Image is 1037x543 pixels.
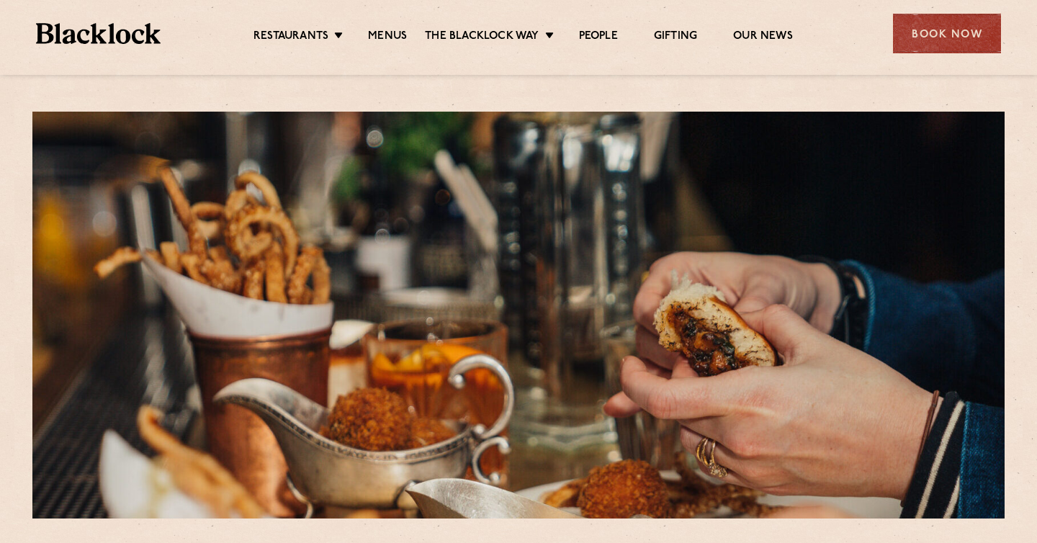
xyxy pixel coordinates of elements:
[36,23,161,44] img: BL_Textured_Logo-footer-cropped.svg
[368,30,407,45] a: Menus
[425,30,539,45] a: The Blacklock Way
[893,14,1001,53] div: Book Now
[654,30,697,45] a: Gifting
[733,30,793,45] a: Our News
[579,30,618,45] a: People
[253,30,328,45] a: Restaurants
